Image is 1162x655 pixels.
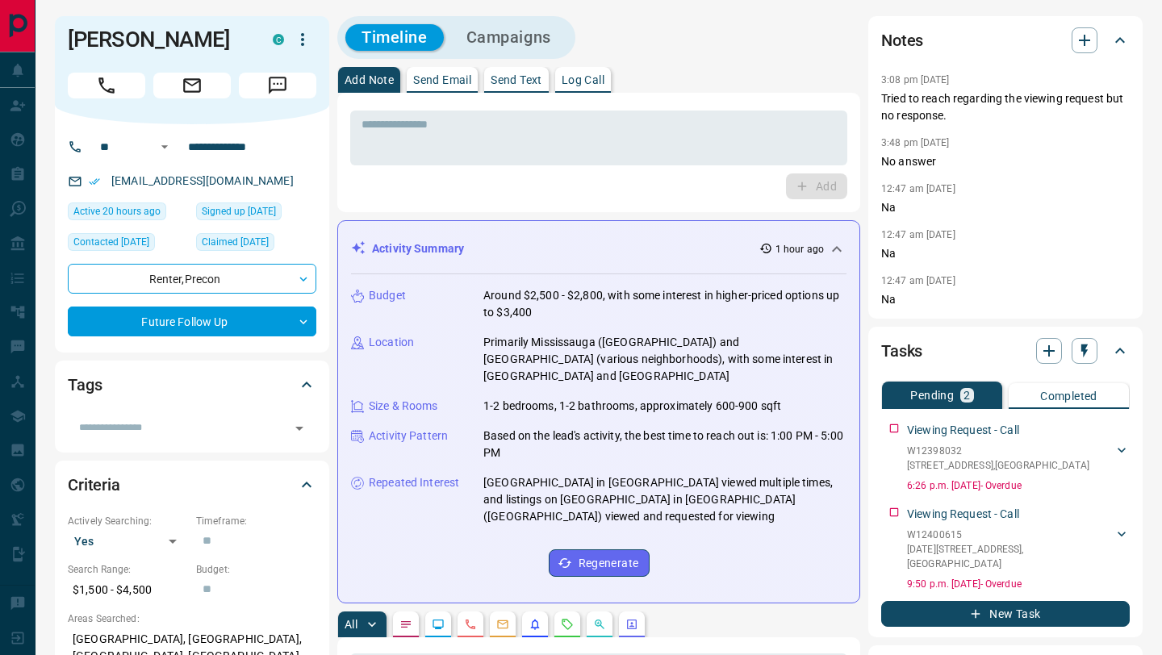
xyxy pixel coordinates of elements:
p: Search Range: [68,562,188,577]
button: New Task [881,601,1130,627]
div: Future Follow Up [68,307,316,336]
p: 6:26 p.m. [DATE] - Overdue [907,478,1130,493]
p: Location [369,334,414,351]
div: Tasks [881,332,1130,370]
p: Repeated Interest [369,474,459,491]
svg: Calls [464,618,477,631]
p: 3:08 pm [DATE] [881,74,950,86]
p: Send Email [413,74,471,86]
p: 12:47 am [DATE] [881,275,955,286]
p: 12:47 am [DATE] [881,183,955,194]
p: Budget [369,287,406,304]
span: Message [239,73,316,98]
svg: Email Verified [89,176,100,187]
p: Viewing Request - Call [907,422,1019,439]
div: W12400615[DATE][STREET_ADDRESS],[GEOGRAPHIC_DATA] [907,524,1130,574]
svg: Emails [496,618,509,631]
a: [EMAIL_ADDRESS][DOMAIN_NAME] [111,174,294,187]
div: Tags [68,365,316,404]
p: Send Text [491,74,542,86]
div: Mon Mar 10 2025 [68,233,188,256]
p: No answer [881,153,1130,170]
button: Campaigns [450,24,567,51]
button: Regenerate [549,549,650,577]
p: $1,500 - $4,500 [68,577,188,603]
p: [DATE][STREET_ADDRESS] , [GEOGRAPHIC_DATA] [907,542,1114,571]
p: [GEOGRAPHIC_DATA] in [GEOGRAPHIC_DATA] viewed multiple times, and listings on [GEOGRAPHIC_DATA] i... [483,474,846,525]
p: Viewing Request - Call [907,506,1019,523]
div: Activity Summary1 hour ago [351,234,846,264]
div: Mon Dec 23 2024 [196,202,316,225]
p: Areas Searched: [68,611,316,626]
div: Criteria [68,465,316,504]
span: Signed up [DATE] [202,203,276,219]
h2: Tasks [881,338,922,364]
p: 12:47 am [DATE] [881,229,955,240]
p: 3:48 pm [DATE] [881,137,950,148]
p: Completed [1040,390,1097,402]
p: Na [881,245,1130,262]
h2: Criteria [68,472,120,498]
button: Open [155,137,174,156]
p: Size & Rooms [369,398,438,415]
h2: Tags [68,372,102,398]
h1: [PERSON_NAME] [68,27,249,52]
svg: Lead Browsing Activity [432,618,445,631]
p: W12398032 [907,444,1089,458]
p: 2 [963,390,970,401]
div: W12398032[STREET_ADDRESS],[GEOGRAPHIC_DATA] [907,440,1130,476]
button: Timeline [345,24,444,51]
p: Pending [910,390,954,401]
p: Primarily Mississauga ([GEOGRAPHIC_DATA]) and [GEOGRAPHIC_DATA] (various neighborhoods), with som... [483,334,846,385]
p: Activity Pattern [369,428,448,444]
p: [STREET_ADDRESS] , [GEOGRAPHIC_DATA] [907,458,1089,473]
p: W12400615 [907,528,1114,542]
button: Open [288,417,311,440]
h2: Notes [881,27,923,53]
p: Actively Searching: [68,514,188,528]
svg: Opportunities [593,618,606,631]
p: Na [881,199,1130,216]
svg: Listing Alerts [529,618,541,631]
p: Based on the lead's activity, the best time to reach out is: 1:00 PM - 5:00 PM [483,428,846,461]
p: Add Note [345,74,394,86]
span: Email [153,73,231,98]
svg: Notes [399,618,412,631]
p: Timeframe: [196,514,316,528]
p: Tried to reach regarding the viewing request but no response. [881,90,1130,124]
div: condos.ca [273,34,284,45]
p: 9:50 p.m. [DATE] - Overdue [907,577,1130,591]
p: Activity Summary [372,240,464,257]
svg: Agent Actions [625,618,638,631]
p: Na [881,291,1130,308]
p: Budget: [196,562,316,577]
span: Active 20 hours ago [73,203,161,219]
div: Yes [68,528,188,554]
div: Fri Dec 27 2024 [196,233,316,256]
svg: Requests [561,618,574,631]
div: Mon Sep 15 2025 [68,202,188,225]
p: 1 hour ago [775,242,824,257]
p: Log Call [562,74,604,86]
p: Around $2,500 - $2,800, with some interest in higher-priced options up to $3,400 [483,287,846,321]
p: 1-2 bedrooms, 1-2 bathrooms, approximately 600-900 sqft [483,398,781,415]
span: Call [68,73,145,98]
p: All [345,619,357,630]
span: Contacted [DATE] [73,234,149,250]
div: Renter , Precon [68,264,316,294]
span: Claimed [DATE] [202,234,269,250]
div: Notes [881,21,1130,60]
